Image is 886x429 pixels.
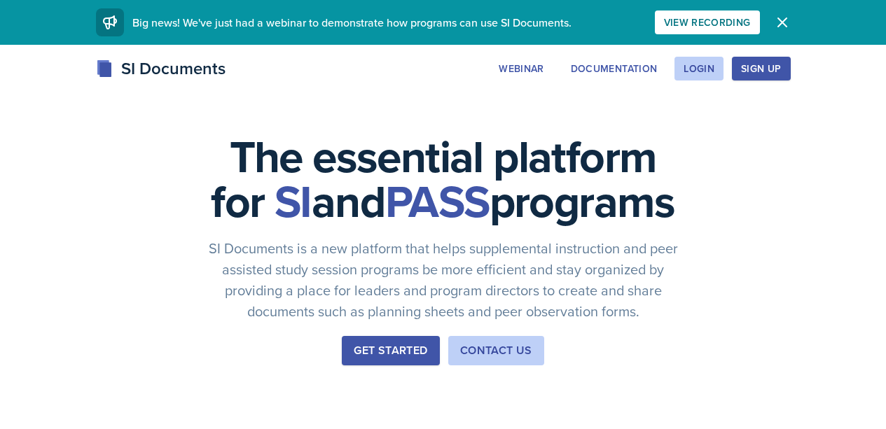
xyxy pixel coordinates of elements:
div: Webinar [499,63,544,74]
button: Get Started [342,336,439,365]
div: Sign Up [741,63,781,74]
div: Contact Us [460,342,532,359]
button: View Recording [655,10,760,34]
span: Big news! We've just had a webinar to demonstrate how programs can use SI Documents. [132,15,572,30]
div: View Recording [664,17,751,28]
button: Login [674,57,724,80]
div: Documentation [571,63,658,74]
div: SI Documents [96,56,226,81]
button: Sign Up [732,57,790,80]
div: Login [684,63,714,74]
button: Contact Us [448,336,544,365]
div: Get Started [354,342,427,359]
button: Documentation [562,57,667,80]
button: Webinar [490,57,553,80]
